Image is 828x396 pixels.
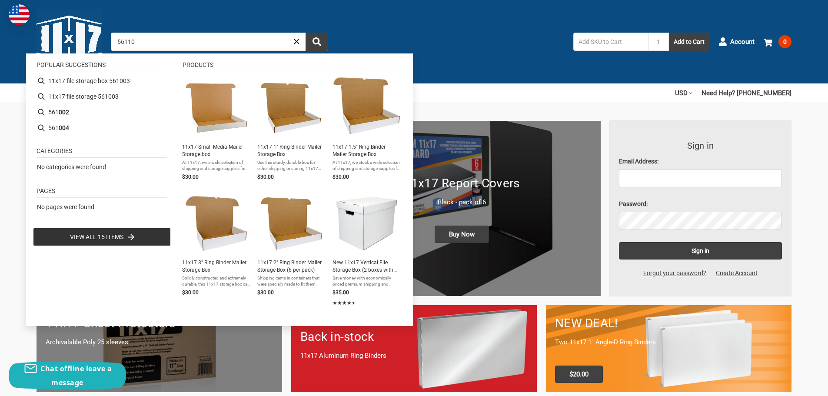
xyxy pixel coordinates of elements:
span: Solidly constructed and extremely durable, this 11x17 storage box can be used to securely hold or... [182,275,250,287]
li: New 11x17 Vertical File Storage Box (2 boxes with lids) [329,189,404,311]
li: 11x17 2" Ring Binder Mailer Storage Box (6 per pack) [254,189,329,311]
img: 11x17 3" Ring Binder Mailer Storage Box [185,192,248,255]
a: Create Account [711,269,762,278]
input: Search by keyword, brand or SKU [111,33,328,51]
li: Products [183,62,406,71]
a: 11x17 sheet protectors 11x17 Sheet Protectors Archivalable Poly 25 sleeves Buy Now [37,305,282,392]
li: 11x17 1.5" Ring Binder Mailer Storage Box [329,73,404,185]
a: 11x17 1.5" Ring Binder Mailer Storage Box11x17 1.5" Ring Binder Mailer Storage BoxAt 11x17, we st... [333,77,401,181]
a: Need Help? [PHONE_NUMBER] [702,83,791,103]
span: Buy Now [435,226,489,243]
input: Add SKU to Cart [573,33,648,51]
li: 11x17 3" Ring Binder Mailer Storage Box [179,189,254,311]
h3: Sign in [619,139,782,152]
span: New 11x17 Vertical File Storage Box (2 boxes with lids) [333,259,401,274]
span: Save money with economically priced premium shipping and storage boxes from 11x17. These strong a... [333,275,401,287]
li: View all 15 items [33,228,171,246]
span: ★★★★★ [333,299,356,307]
img: 11x17 Small Media Mailer Storage box [185,77,248,140]
h1: 11x17 Report Covers [332,174,591,193]
li: Categories [37,148,167,157]
span: 11x17 Small Media Mailer Storage box [182,143,250,158]
img: 11x17.com [37,9,102,74]
div: Instant Search Results [26,53,413,326]
span: At 11x17, we stock a wide selection of shipping and storage supplies for 11-inch by 17-inch docum... [333,160,401,172]
p: Black - pack of 6 [332,197,591,207]
a: Back in-stock 11x17 Aluminum Ring Binders [291,305,537,392]
p: Archivalable Poly 25 sleeves [46,337,273,347]
input: Sign in [619,242,782,260]
img: 11x17 1.5" Ring Binder Mailer Storage Box [333,77,401,135]
span: Use this sturdy, durable box for either shipping or storing 11x17 binders or paper. It was made t... [257,160,326,172]
li: 561002 [33,104,171,120]
li: 11x17 file storage 561003 [33,89,171,104]
a: 0 [764,30,791,53]
span: 11x17 2" Ring Binder Mailer Storage Box (6 per pack) [257,259,326,274]
button: Add to Cart [669,33,709,51]
img: 11x17 1" Ring Binder Mailer Storage Box [260,77,323,140]
a: 11x17 3" Ring Binder Mailer Storage Box11x17 3" Ring Binder Mailer Storage BoxSolidly constructed... [182,192,250,308]
a: 11x17 1" Ring Binder Mailer Storage Box11x17 1" Ring Binder Mailer Storage BoxUse this sturdy, du... [257,77,326,181]
iframe: Google Customer Reviews [756,373,828,396]
p: Two 11x17 1" Angle-D Ring Binders [555,337,782,347]
b: 002 [59,108,69,117]
span: $35.00 [333,290,349,296]
span: 11x17 1.5" Ring Binder Mailer Storage Box [333,143,401,158]
span: $20.00 [555,366,603,383]
label: Email Address: [619,157,782,166]
p: 11x17 Aluminum Ring Binders [300,351,528,361]
li: 11x17 1" Ring Binder Mailer Storage Box [254,73,329,185]
li: Pages [37,188,167,197]
span: No categories were found [37,163,106,170]
a: Forgot your password? [638,269,711,278]
b: 004 [59,123,69,133]
a: Close [292,37,301,46]
a: 11x17 Binder 2-pack only $20.00 NEW DEAL! Two 11x17 1" Angle-D Ring Binders $20.00 [546,305,791,392]
h1: NEW DEAL! [555,314,782,333]
span: Shipping items in containers that were specially made to fit them saves you money in postage cost... [257,275,326,287]
a: 11x17 2" Ring Binder Mailer Storage Box (pack of 6)11x17 2" Ring Binder Mailer Storage Box (6 per... [257,192,326,308]
li: Popular suggestions [37,62,167,71]
span: No pages were found [37,203,94,210]
label: Password: [619,200,782,209]
span: 11x17 1" Ring Binder Mailer Storage Box [257,143,326,158]
a: New 11x17 Vertical File Storage Box (2 boxes with lids)New 11x17 Vertical File Storage Box (2 box... [333,192,401,308]
a: 11x17 Small Media Mailer Storage box11x17 Small Media Mailer Storage boxAt 11x17, we a wide selec... [182,77,250,181]
span: $30.00 [257,174,274,180]
button: Chat offline leave a message [9,362,126,389]
li: 561004 [33,120,171,136]
img: duty and tax information for United States [9,4,30,25]
span: 0 [778,35,791,48]
span: At 11x17, we a wide selection of shipping and storage supplies for 11-inch by 17-inch documents a... [182,160,250,172]
img: New 11x17 Vertical File Storage Box (2 boxes with lids) [335,192,398,255]
span: Chat offline leave a message [40,364,112,387]
span: $30.00 [182,174,199,180]
a: Account [718,30,755,53]
span: Account [730,37,755,47]
img: 11x17 Report Covers [323,121,600,296]
li: 11x17 Small Media Mailer Storage box [179,73,254,185]
a: 11x17 Report Covers 11x17 Report Covers Black - pack of 6 Buy Now [323,121,600,296]
h1: Back in-stock [300,328,528,346]
li: 11x17 file storage box 561003 [33,73,171,89]
a: USD [675,83,692,103]
span: $30.00 [257,290,274,296]
span: $30.00 [333,174,349,180]
span: 11x17 3" Ring Binder Mailer Storage Box [182,259,250,274]
span: $30.00 [182,290,199,296]
img: 11x17 2" Ring Binder Mailer Storage Box (pack of 6) [260,192,323,255]
span: View all 15 items [70,232,123,242]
